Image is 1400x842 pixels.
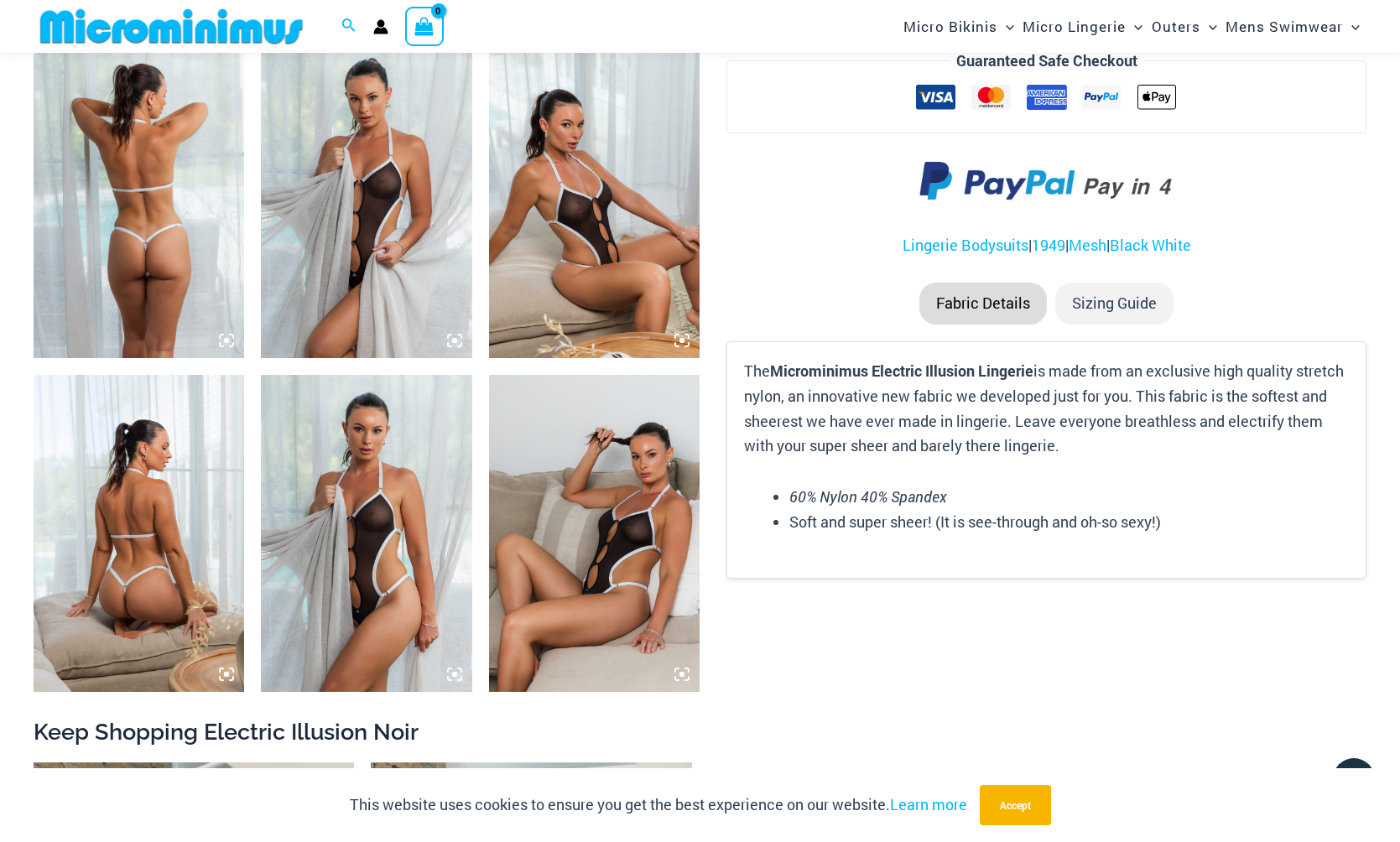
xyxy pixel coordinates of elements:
span: Micro Bikinis [903,5,997,48]
span: Menu Toggle [1343,5,1360,48]
li: Soft and super sheer! (It is see-through and oh-so sexy!) [789,510,1349,535]
img: Electric Illusion Noir 1949 Bodysuit [34,42,244,358]
button: Accept [980,785,1051,825]
img: Electric Illusion Noir 1949 Bodysuit [34,375,244,691]
a: White [1152,235,1191,255]
img: Electric Illusion Noir 1949 Bodysuit [489,375,700,691]
p: | | | [726,233,1366,258]
span: Menu Toggle [1126,5,1142,48]
a: Mens SwimwearMenu ToggleMenu Toggle [1221,5,1364,48]
span: Micro Lingerie [1023,5,1126,48]
em: 60% Nylon 40% Spandex [789,486,947,507]
span: Outers [1152,5,1200,48]
a: Lingerie Bodysuits [903,235,1028,255]
b: Microminimus Electric Illusion Lingerie [770,361,1033,381]
a: Account icon link [373,19,388,34]
h2: Keep Shopping Electric Illusion Noir [34,717,1366,746]
li: Fabric Details [919,283,1047,325]
a: Black [1110,235,1148,255]
a: View Shopping Cart, empty [405,7,444,45]
nav: Site Navigation [897,3,1366,50]
legend: Guaranteed Safe Checkout [950,49,1144,74]
span: Menu Toggle [997,5,1014,48]
a: Micro LingerieMenu ToggleMenu Toggle [1018,5,1147,48]
img: MM SHOP LOGO FLAT [34,8,310,45]
img: Electric Illusion Noir 1949 Bodysuit [489,42,700,358]
span: Mens Swimwear [1226,5,1343,48]
span: Menu Toggle [1200,5,1217,48]
p: The is made from an exclusive high quality stretch nylon, an innovative new fabric we developed j... [744,359,1349,459]
img: Electric Illusion Noir 1949 Bodysuit [261,42,471,358]
img: Electric Illusion Noir 1949 Bodysuit [261,375,471,691]
a: Search icon link [341,16,357,38]
a: Learn more [890,794,967,814]
a: Micro BikinisMenu ToggleMenu Toggle [899,5,1018,48]
a: OutersMenu ToggleMenu Toggle [1148,5,1221,48]
li: Sizing Guide [1055,283,1174,325]
p: This website uses cookies to ensure you get the best experience on our website. [350,793,967,818]
a: Mesh [1069,235,1106,255]
a: 1949 [1032,235,1065,255]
